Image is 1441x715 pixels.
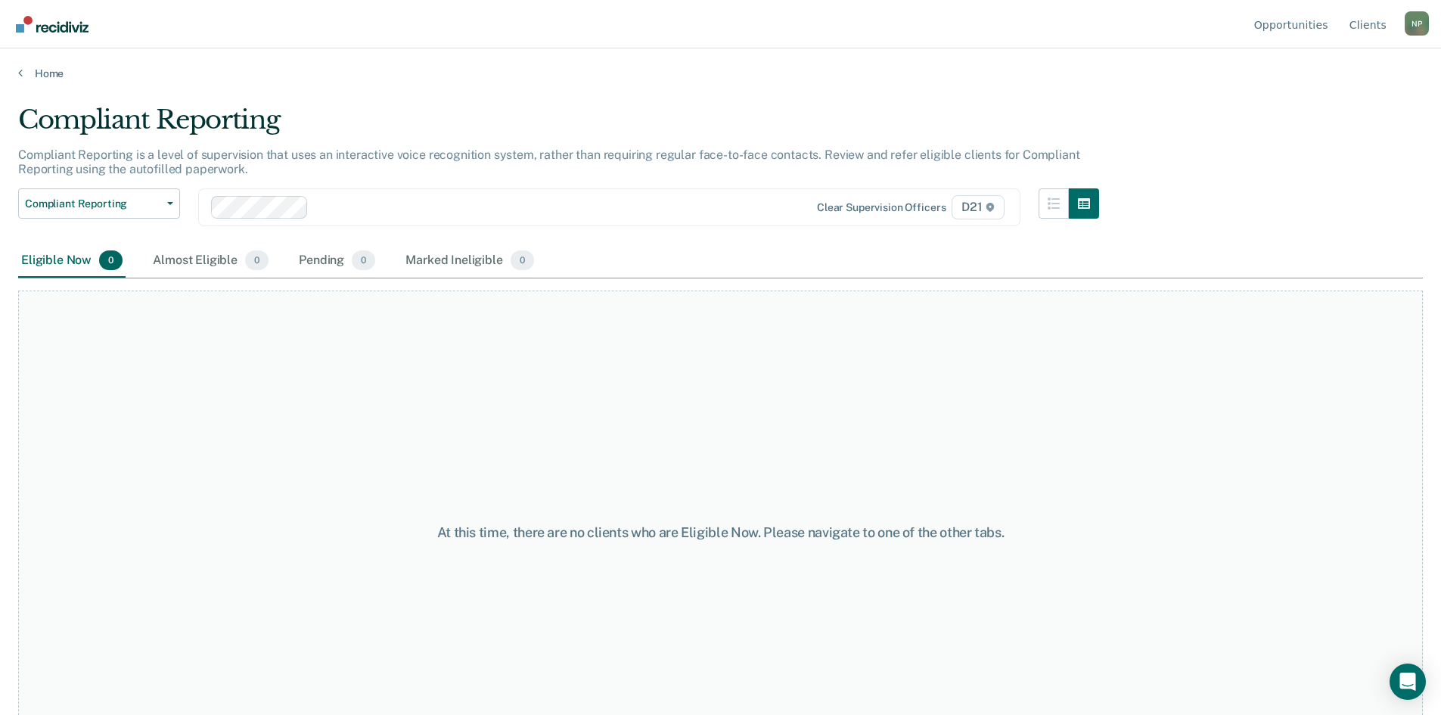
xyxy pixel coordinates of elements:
a: Home [18,67,1423,80]
p: Compliant Reporting is a level of supervision that uses an interactive voice recognition system, ... [18,148,1079,176]
button: Compliant Reporting [18,188,180,219]
div: Open Intercom Messenger [1390,664,1426,700]
div: Clear supervision officers [817,201,946,214]
div: Eligible Now0 [18,244,126,278]
div: At this time, there are no clients who are Eligible Now. Please navigate to one of the other tabs. [370,524,1072,541]
div: Almost Eligible0 [150,244,272,278]
div: N P [1405,11,1429,36]
span: 0 [99,250,123,270]
img: Recidiviz [16,16,89,33]
div: Compliant Reporting [18,104,1099,148]
span: D21 [952,195,1004,219]
button: Profile dropdown button [1405,11,1429,36]
span: 0 [245,250,269,270]
span: 0 [352,250,375,270]
div: Marked Ineligible0 [402,244,537,278]
div: Pending0 [296,244,378,278]
span: 0 [511,250,534,270]
span: Compliant Reporting [25,197,161,210]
